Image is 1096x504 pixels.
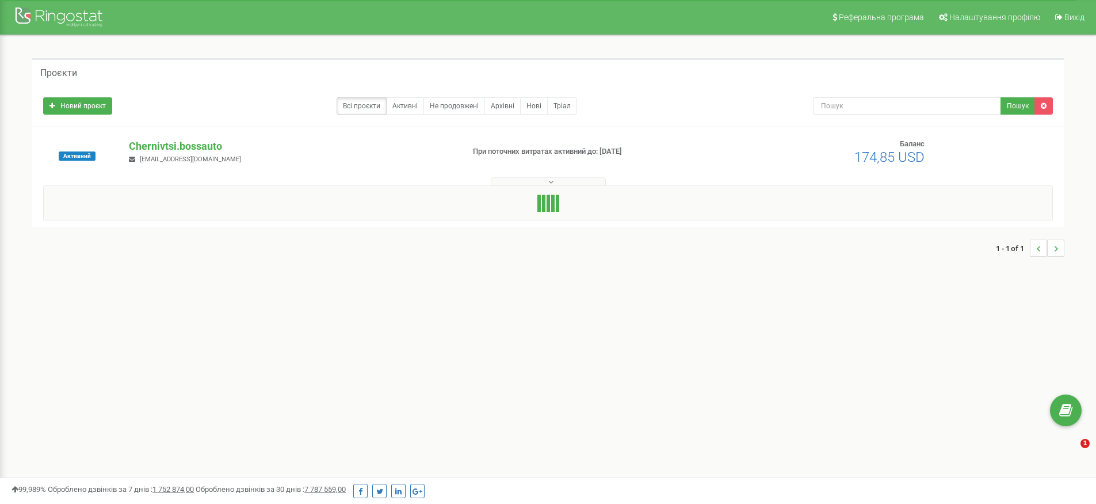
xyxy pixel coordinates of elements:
a: Тріал [547,97,577,115]
a: Архівні [484,97,521,115]
u: 7 787 559,00 [304,485,346,494]
a: Активні [386,97,424,115]
button: Пошук [1000,97,1035,115]
span: Налаштування профілю [949,13,1040,22]
span: 1 [1080,439,1090,448]
span: [EMAIL_ADDRESS][DOMAIN_NAME] [140,156,241,163]
span: 99,989% [12,485,46,494]
p: Chernivtsi.bossauto [129,139,454,154]
a: Новий проєкт [43,97,112,115]
a: Нові [520,97,548,115]
a: Не продовжені [423,97,485,115]
span: Оброблено дзвінків за 30 днів : [196,485,346,494]
span: Оброблено дзвінків за 7 днів : [48,485,194,494]
span: Баланс [900,139,925,148]
h5: Проєкти [40,68,77,78]
input: Пошук [814,97,1001,115]
span: Активний [59,151,96,161]
u: 1 752 874,00 [152,485,194,494]
span: Реферальна програма [839,13,924,22]
span: 174,85 USD [854,149,925,165]
span: 1 - 1 of 1 [996,240,1030,257]
p: При поточних витратах активний до: [DATE] [473,146,712,157]
span: Вихід [1064,13,1084,22]
iframe: Intercom live chat [1057,439,1084,467]
a: Всі проєкти [337,97,387,115]
nav: ... [996,228,1064,268]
